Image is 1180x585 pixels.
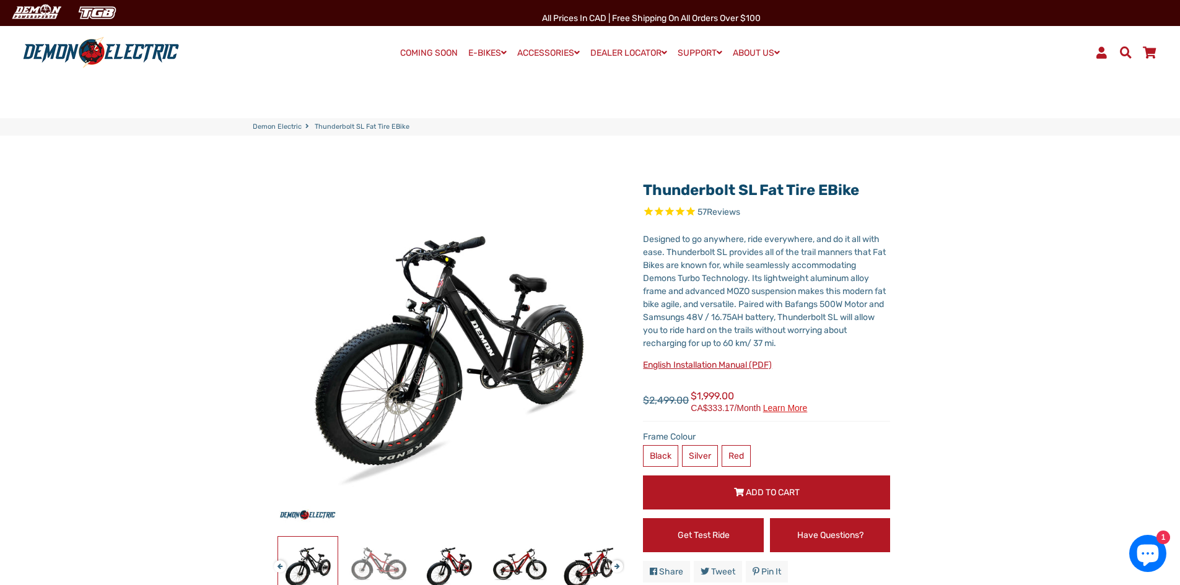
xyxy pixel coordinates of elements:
[746,487,800,498] span: Add to Cart
[659,566,683,577] span: Share
[643,393,689,408] span: $2,499.00
[697,207,740,217] span: 57 reviews
[643,181,859,199] a: Thunderbolt SL Fat Tire eBike
[19,37,183,69] img: Demon Electric logo
[711,566,735,577] span: Tweet
[722,445,751,467] label: Red
[643,360,772,370] a: English Installation Manual (PDF)
[673,44,727,62] a: SUPPORT
[396,45,462,62] a: COMING SOON
[274,554,281,568] button: Previous
[643,445,678,467] label: Black
[315,122,409,132] span: Thunderbolt SL Fat Tire eBike
[643,234,886,349] span: Designed to go anywhere, ride everywhere, and do it all with ease. Thunderbolt SL provides all of...
[1125,535,1170,575] inbox-online-store-chat: Shopify online store chat
[6,2,66,23] img: Demon Electric
[643,430,890,443] label: Frame Colour
[72,2,123,23] img: TGB Canada
[643,518,764,552] a: Get Test Ride
[682,445,718,467] label: Silver
[586,44,671,62] a: DEALER LOCATOR
[253,122,302,132] a: Demon Electric
[691,389,807,412] span: $1,999.00
[643,206,890,220] span: Rated 4.9 out of 5 stars 57 reviews
[542,13,761,24] span: All Prices in CAD | Free shipping on all orders over $100
[728,44,784,62] a: ABOUT US
[770,518,891,552] a: Have Questions?
[611,554,618,568] button: Next
[707,207,740,217] span: Reviews
[761,566,781,577] span: Pin it
[643,475,890,509] button: Add to Cart
[464,44,511,62] a: E-BIKES
[513,44,584,62] a: ACCESSORIES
